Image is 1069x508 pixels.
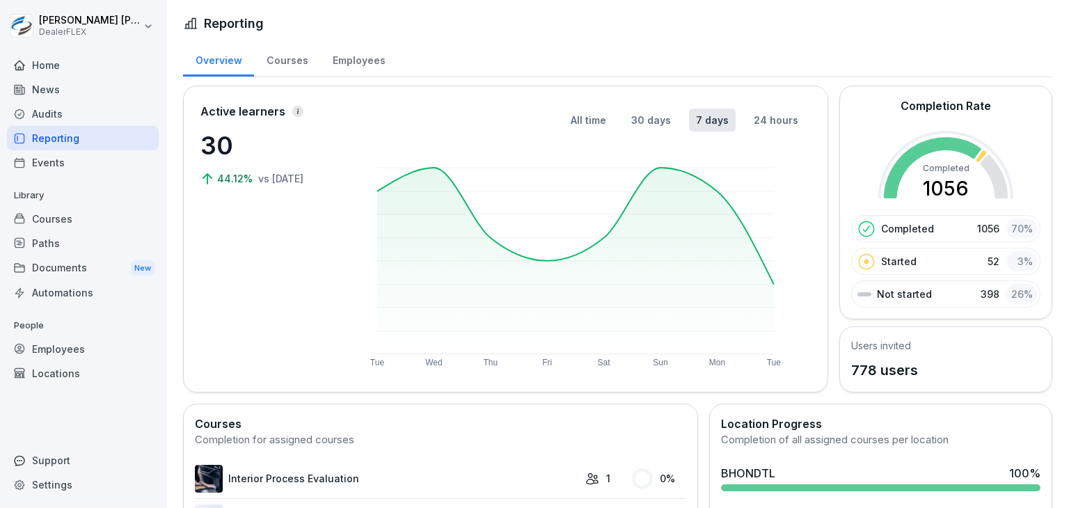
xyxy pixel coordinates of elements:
div: Completion of all assigned courses per location [721,432,1040,448]
div: Support [7,448,159,473]
p: 398 [981,287,999,301]
h2: Location Progress [721,415,1040,432]
a: Employees [7,337,159,361]
p: Started [881,254,917,269]
div: 70 % [1006,219,1037,239]
p: 30 [200,127,340,164]
a: Courses [7,207,159,231]
div: New [131,260,155,276]
a: DocumentsNew [7,255,159,281]
button: 30 days [624,109,678,132]
text: Mon [709,358,725,367]
img: khwf6t635m3uuherk2l21o2v.png [195,465,223,493]
text: Tue [767,358,782,367]
div: Completion for assigned courses [195,432,686,448]
a: Automations [7,280,159,305]
p: 1056 [977,221,999,236]
button: 24 hours [747,109,805,132]
a: Paths [7,231,159,255]
a: Courses [254,41,320,77]
text: Tue [370,358,385,367]
p: [PERSON_NAME] [PERSON_NAME] [39,15,141,26]
a: Audits [7,102,159,126]
text: Wed [425,358,442,367]
p: Not started [877,287,932,301]
h1: Reporting [204,14,264,33]
p: Active learners [200,103,285,120]
h2: Courses [195,415,686,432]
h5: Users invited [851,338,918,353]
p: 778 users [851,360,918,381]
p: People [7,315,159,337]
p: 1 [606,471,610,486]
div: 26 % [1006,284,1037,304]
button: 7 days [689,109,736,132]
a: Settings [7,473,159,497]
p: Completed [881,221,934,236]
div: 3 % [1006,251,1037,271]
text: Thu [484,358,498,367]
a: Reporting [7,126,159,150]
p: 52 [988,254,999,269]
text: Sat [598,358,611,367]
a: Locations [7,361,159,386]
a: Employees [320,41,397,77]
a: Events [7,150,159,175]
a: Overview [183,41,254,77]
button: All time [564,109,613,132]
a: BHONDTL100% [715,459,1046,497]
div: BHONDTL [721,465,775,482]
p: 44.12% [217,171,255,186]
div: 100 % [1009,465,1040,482]
h2: Completion Rate [901,97,991,114]
text: Fri [543,358,553,367]
div: Documents [7,255,159,281]
p: vs [DATE] [258,171,303,186]
div: 0 % [632,468,686,489]
a: Home [7,53,159,77]
text: Sun [654,358,668,367]
p: DealerFLEX [39,27,141,37]
p: Library [7,184,159,207]
a: Interior Process Evaluation [195,465,578,493]
a: News [7,77,159,102]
